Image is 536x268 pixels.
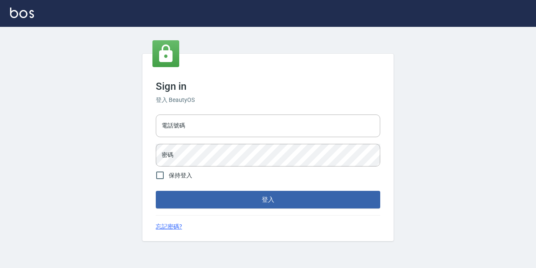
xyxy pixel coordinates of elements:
[10,8,34,18] img: Logo
[169,171,192,180] span: 保持登入
[156,191,380,208] button: 登入
[156,81,380,92] h3: Sign in
[156,222,182,231] a: 忘記密碼?
[156,96,380,104] h6: 登入 BeautyOS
